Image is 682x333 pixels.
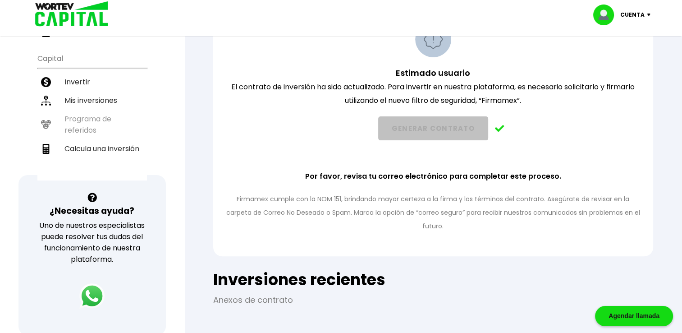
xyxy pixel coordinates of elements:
[37,48,147,180] ul: Capital
[495,125,504,132] img: tdwAAAAASUVORK5CYII=
[41,77,51,87] img: invertir-icon.b3b967d7.svg
[37,73,147,91] a: Invertir
[595,306,673,326] div: Agendar llamada
[396,67,470,79] span: Estimado usuario
[305,170,561,183] p: Por favor, revisa tu correo electrónico para completar este proceso.
[645,14,657,16] img: icon-down
[79,283,105,309] img: logos_whatsapp-icon.242b2217.svg
[213,271,653,289] h2: Inversiones recientes
[225,66,641,107] p: El contrato de inversión ha sido actualizado. Para invertir en nuestra plataforma, es necesario s...
[378,116,488,140] button: GENERAR CONTRATO
[213,294,293,305] a: Anexos de contrato
[41,144,51,154] img: calculadora-icon.17d418c4.svg
[30,220,154,265] p: Uno de nuestros especialistas puede resolver tus dudas del funcionamiento de nuestra plataforma.
[37,91,147,110] a: Mis inversiones
[620,8,645,22] p: Cuenta
[50,204,134,217] h3: ¿Necesitas ayuda?
[225,192,641,233] p: Firmamex cumple con la NOM 151, brindando mayor certeza a la firma y los términos del contrato. A...
[41,96,51,106] img: inversiones-icon.6695dc30.svg
[37,139,147,158] a: Calcula una inversión
[593,5,620,25] img: profile-image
